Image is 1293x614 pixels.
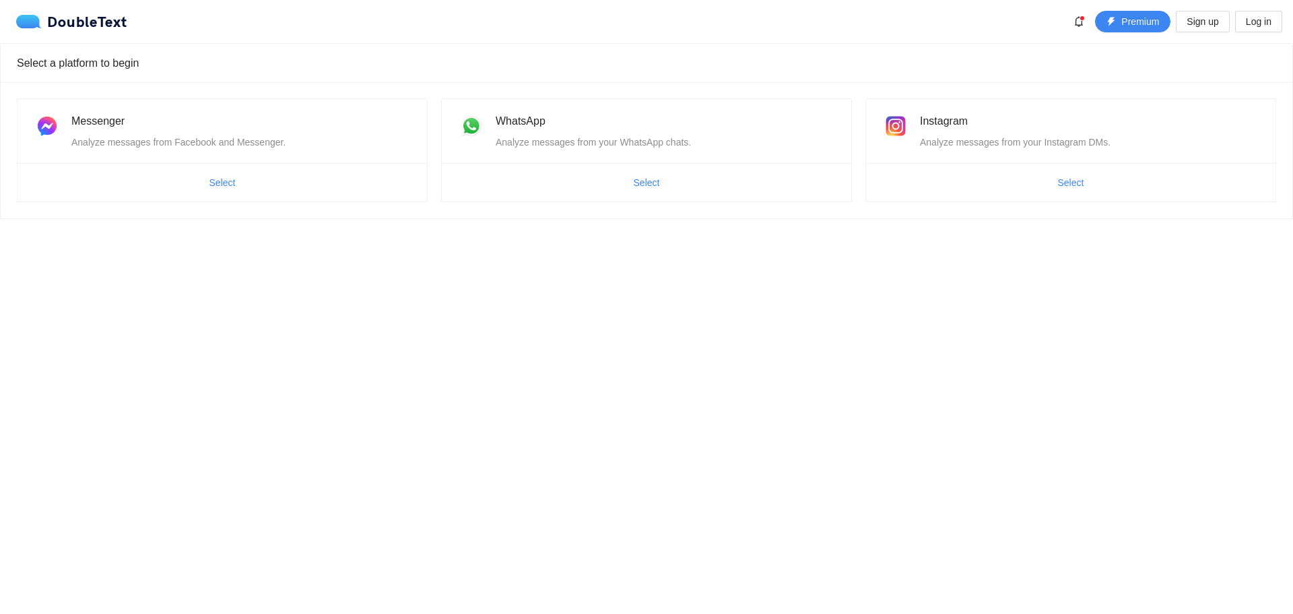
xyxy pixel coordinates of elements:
div: Messenger [71,113,411,129]
div: Select a platform to begin [17,44,1276,82]
div: DoubleText [16,15,127,28]
img: messenger.png [34,113,61,140]
a: InstagramAnalyze messages from your Instagram DMs.Select [865,98,1276,202]
div: Analyze messages from your WhatsApp chats. [496,135,835,150]
span: Log in [1246,14,1271,29]
button: Select [199,172,246,193]
img: instagram.png [882,113,909,140]
span: Sign up [1187,14,1218,29]
button: Select [1047,172,1095,193]
a: MessengerAnalyze messages from Facebook and Messenger.Select [17,98,428,202]
span: Select [1058,175,1084,190]
img: whatsapp.png [458,113,485,140]
span: bell [1069,16,1089,27]
img: logo [16,15,47,28]
button: Log in [1235,11,1282,32]
span: Premium [1121,14,1159,29]
span: Instagram [920,115,968,127]
span: Select [634,175,660,190]
button: thunderboltPremium [1095,11,1170,32]
span: WhatsApp [496,115,545,127]
span: thunderbolt [1106,17,1116,28]
button: Select [623,172,671,193]
button: bell [1068,11,1090,32]
div: Analyze messages from Facebook and Messenger. [71,135,411,150]
div: Analyze messages from your Instagram DMs. [920,135,1259,150]
a: logoDoubleText [16,15,127,28]
button: Sign up [1176,11,1229,32]
span: Select [209,175,236,190]
a: WhatsAppAnalyze messages from your WhatsApp chats.Select [441,98,852,202]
